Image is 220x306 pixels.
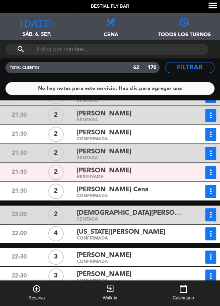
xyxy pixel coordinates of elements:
span: Bestial Fly Bar [91,3,129,10]
i: search [16,45,25,54]
span: Walk-in [103,295,118,302]
span: [PERSON_NAME] [77,165,131,176]
div: SENTADA [77,100,182,103]
div: 21:30 [1,166,38,179]
button: Filtrar [165,62,215,73]
span: Reserva [29,295,45,302]
i: [DATE] [20,16,53,27]
button: more_vert [205,269,216,283]
div: 21:30 [1,185,38,198]
i: more_vert [206,149,215,158]
div: CONFIRMADA [77,237,182,240]
div: 2 [48,184,64,199]
div: 21:30 [1,109,38,122]
span: [PERSON_NAME] [77,250,131,261]
button: exit_to_appWalk-in [73,280,146,306]
i: calendar_today [179,284,188,293]
i: add_circle_outline [32,284,41,293]
span: [DEMOGRAPHIC_DATA][PERSON_NAME] [77,208,182,218]
div: 2 [48,165,64,180]
i: more_vert [206,111,215,120]
div: SENTADA [77,218,182,221]
span: Calendario [173,295,194,302]
div: CONFIRMADA [77,279,182,283]
div: 3 [48,249,64,265]
i: more_vert [206,272,215,280]
strong: 62 [133,65,139,70]
div: No hay notas para este servicio. Haz clic para agregar una [38,84,182,93]
button: more_vert [205,250,216,264]
div: 2 [48,146,64,161]
button: more_vert [205,185,216,198]
div: CONFIRMADA [77,260,182,264]
div: 2 [48,207,64,222]
span: [PERSON_NAME] [77,127,131,138]
div: 22:30 [1,269,38,283]
span: [PERSON_NAME] [77,146,131,157]
i: more_vert [206,210,215,219]
i: more_vert [206,187,215,196]
div: 22:30 [1,250,38,264]
div: 21:30 [1,147,38,160]
button: more_vert [205,109,216,122]
div: 2 [48,127,64,142]
button: calendar_todayCalendario [147,280,220,306]
div: 4 [48,226,64,241]
div: 21:30 [1,128,38,141]
div: SENTADA [77,157,182,160]
div: 3 [48,268,64,284]
i: exit_to_app [105,284,114,293]
i: more_vert [206,130,215,139]
input: Filtrar por nombre... [36,44,178,55]
i: more_vert [206,229,215,238]
span: TOTAL CLIENTES [10,66,40,70]
span: [PERSON_NAME] [77,269,131,280]
div: SENTADA [77,119,182,122]
strong: 170 [148,65,158,70]
button: more_vert [205,147,216,160]
div: 2 [48,108,64,123]
button: more_vert [205,227,216,240]
button: more_vert [205,128,216,141]
div: RESERVADA [77,176,182,179]
div: CONFIRMADA [77,138,182,141]
button: more_vert [205,166,216,179]
div: CONFIRMADA [77,195,182,198]
div: 22:00 [1,208,38,221]
span: [PERSON_NAME] Cena [77,184,149,195]
i: more_vert [206,168,215,177]
i: more_vert [206,253,215,261]
span: [US_STATE][PERSON_NAME] [77,227,165,237]
div: 22:00 [1,227,38,240]
button: more_vert [205,208,216,221]
span: [PERSON_NAME] [77,108,131,119]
